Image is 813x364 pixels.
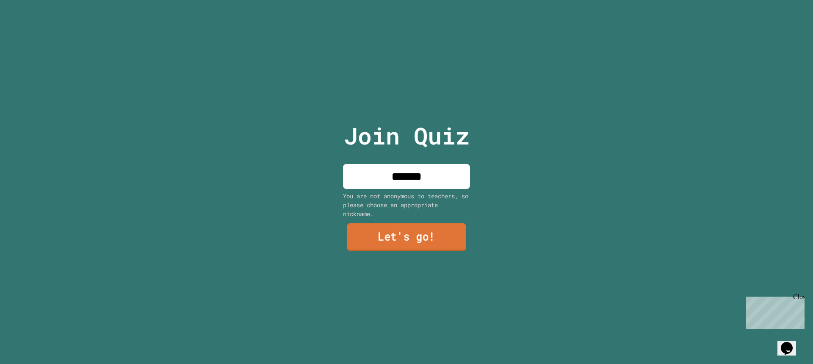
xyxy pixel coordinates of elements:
div: Chat with us now!Close [3,3,58,54]
iframe: chat widget [777,330,805,356]
iframe: chat widget [743,293,805,329]
a: Let's go! [347,223,466,251]
div: You are not anonymous to teachers, so please choose an appropriate nickname. [343,192,470,218]
p: Join Quiz [344,118,470,153]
